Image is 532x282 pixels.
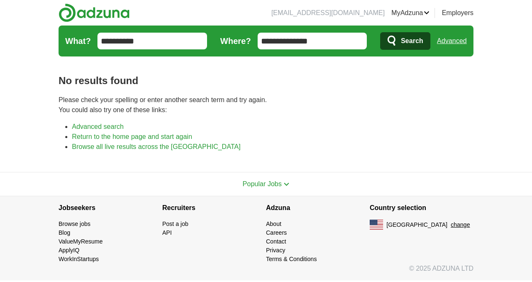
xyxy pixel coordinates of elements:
img: toggle icon [284,182,289,186]
a: ApplyIQ [59,247,79,254]
a: Advanced [437,33,467,49]
a: ValueMyResume [59,238,103,245]
a: Browse jobs [59,220,90,227]
a: Return to the home page and start again [72,133,192,140]
button: change [451,220,470,229]
a: WorkInStartups [59,256,99,262]
a: Privacy [266,247,285,254]
a: About [266,220,281,227]
img: Adzuna logo [59,3,130,22]
a: Advanced search [72,123,124,130]
a: Employers [442,8,473,18]
a: Contact [266,238,286,245]
a: Browse all live results across the [GEOGRAPHIC_DATA] [72,143,240,150]
li: [EMAIL_ADDRESS][DOMAIN_NAME] [271,8,385,18]
a: Blog [59,229,70,236]
span: Search [401,33,423,49]
a: Careers [266,229,287,236]
p: Please check your spelling or enter another search term and try again. You could also try one of ... [59,95,473,115]
img: US flag [370,220,383,230]
span: [GEOGRAPHIC_DATA] [386,220,448,229]
a: MyAdzuna [391,8,430,18]
a: Terms & Conditions [266,256,317,262]
h4: Country selection [370,196,473,220]
label: Where? [220,35,251,47]
h1: No results found [59,73,473,88]
button: Search [380,32,430,50]
span: Popular Jobs [243,180,281,187]
label: What? [65,35,91,47]
a: Post a job [162,220,188,227]
a: API [162,229,172,236]
div: © 2025 ADZUNA LTD [52,264,480,280]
